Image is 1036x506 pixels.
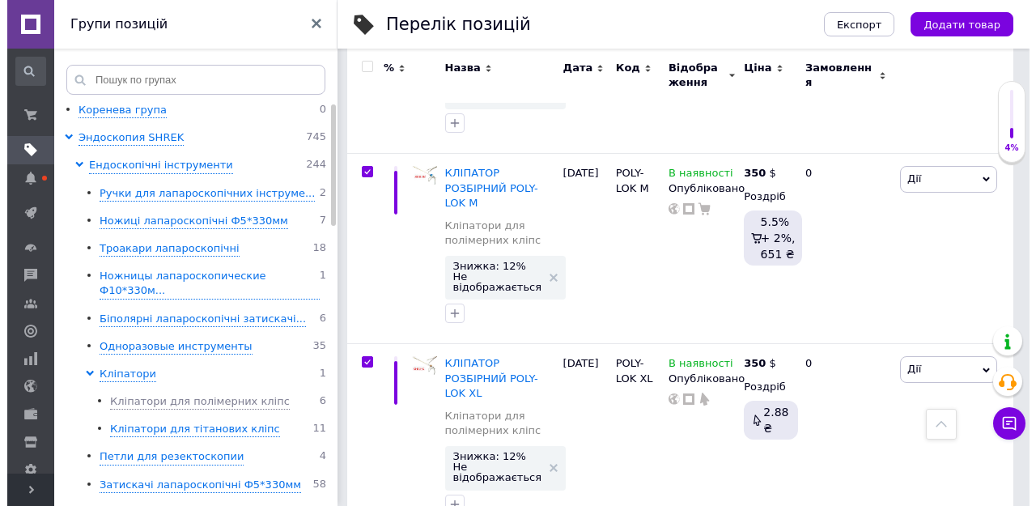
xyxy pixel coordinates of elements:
span: 1 [312,269,319,299]
span: 7 [312,214,319,229]
div: Кліпатори [92,367,149,382]
span: 58 [305,478,319,493]
a: КЛІПАТОР РОЗБІРНИЙ POLY-LOK ХL [438,357,531,398]
span: 11 [305,422,319,437]
b: 350 [737,357,758,369]
div: $ [737,356,769,371]
div: Кліпатори для тітанових кліпс [103,422,273,437]
a: Кліпатори для полімерних кліпс [438,409,548,438]
span: 35 [305,339,319,355]
button: Чат з покупцем [986,407,1018,440]
span: 0 [312,103,319,118]
div: [DATE] [552,154,605,344]
b: 350 [737,167,758,179]
button: Додати товар [903,12,1006,36]
button: Експорт [817,12,888,36]
div: Роздріб [737,380,784,394]
div: Коренева група [71,103,159,118]
input: Пошук по групах [59,65,318,95]
span: Експорт [830,19,875,31]
div: Біполярні лапароскопічні затискачі... [92,312,299,327]
div: Ножиці лапароскопічні Ф5*330мм [92,214,281,229]
div: Ножницы лапароскопические Ф10*330м... [92,269,312,299]
span: 745 [299,130,319,146]
span: Знижка: 12% Не відображається [446,451,534,483]
span: Відображення [661,61,717,90]
span: Дії [900,172,914,185]
div: Опубліковано [661,181,728,196]
span: Ціна [737,61,764,75]
span: 2 [312,186,319,202]
div: Ендоскопічні інструменти [82,158,226,173]
div: 0 [788,154,889,344]
img: КЛІПАТОР РОЗБІРНИЙ POLY-LOK ХL [405,356,430,375]
span: Дата [556,61,586,75]
a: Кліпатори для полімерних кліпс [438,219,548,248]
span: Додати товар [916,19,993,31]
span: 651 ₴ [754,248,788,261]
div: Опубліковано [661,372,728,386]
div: Петли для резектоскопии [92,449,236,465]
span: Замовлення [798,61,868,90]
span: В наявності [661,357,726,374]
span: % [376,61,387,75]
span: 5.5% + 2%, [754,215,788,244]
div: $ [737,166,769,181]
span: Знижка: 12% Не відображається [446,261,534,292]
div: Одноразовые инструменты [92,339,245,355]
span: Дії [900,363,914,375]
div: Затискачі лапароскопічні Ф5*330мм [92,478,294,493]
span: 2.88 ₴ [756,406,781,435]
span: 6 [312,394,319,410]
div: Эндоскопия SHREK [71,130,176,146]
div: Роздріб [737,189,784,204]
div: Кліпатори для полімерних кліпс [103,394,282,410]
span: Назва [438,61,473,75]
span: 1 [312,367,319,382]
span: В наявності [661,167,726,184]
span: 4 [312,449,319,465]
div: Троакари лапароскопічні [92,241,232,257]
a: КЛІПАТОР РОЗБІРНИЙ POLY-LOK M [438,167,531,208]
div: 4% [991,142,1017,154]
div: Ручки для лапароскопічних інструме... [92,186,308,202]
img: КЛІПАТОР РОЗБІРНИЙ POLY-LOK M [405,166,430,185]
span: POLY-LOK M [609,167,642,193]
span: Код [609,61,633,75]
span: POLY-LOK ХL [609,357,646,384]
span: 18 [305,241,319,257]
div: Перелік позицій [379,16,524,33]
span: 6 [312,312,319,327]
span: 244 [299,158,319,173]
